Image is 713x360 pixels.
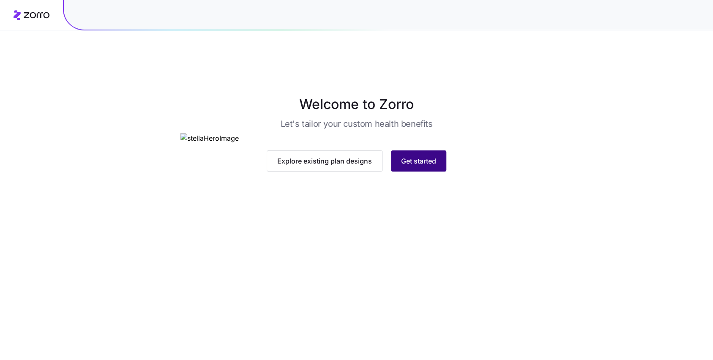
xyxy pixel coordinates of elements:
[147,94,566,115] h1: Welcome to Zorro
[180,133,533,144] img: stellaHeroImage
[401,156,436,166] span: Get started
[277,156,372,166] span: Explore existing plan designs
[391,150,446,172] button: Get started
[267,150,382,172] button: Explore existing plan designs
[280,118,432,130] h3: Let's tailor your custom health benefits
